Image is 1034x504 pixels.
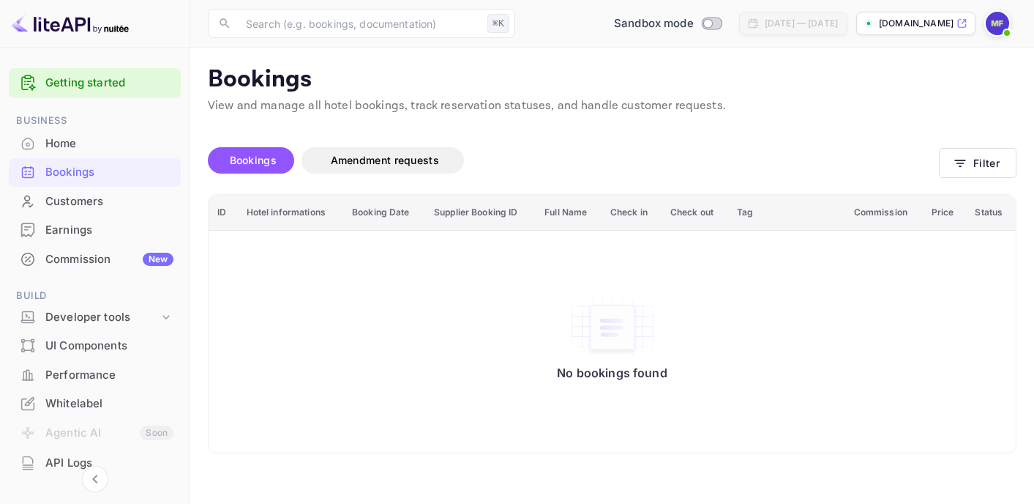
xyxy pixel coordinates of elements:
[765,17,838,30] div: [DATE] — [DATE]
[9,216,181,245] div: Earnings
[614,15,694,32] span: Sandbox mode
[425,195,536,231] th: Supplier Booking ID
[728,195,845,231] th: Tag
[9,305,181,330] div: Developer tools
[9,188,181,215] a: Customers
[45,309,159,326] div: Developer tools
[487,14,509,33] div: ⌘K
[9,245,181,274] div: CommissionNew
[536,195,602,231] th: Full Name
[986,12,1009,35] img: mohamed faried
[45,367,173,384] div: Performance
[45,396,173,412] div: Whitelabel
[608,15,727,32] div: Switch to Production mode
[238,195,343,231] th: Hotel informations
[82,466,108,492] button: Collapse navigation
[45,222,173,239] div: Earnings
[966,195,1016,231] th: Status
[602,195,662,231] th: Check in
[45,75,173,92] a: Getting started
[45,193,173,210] div: Customers
[45,136,173,152] div: Home
[879,17,954,30] p: [DOMAIN_NAME]
[9,245,181,273] a: CommissionNew
[331,154,439,166] span: Amendment requests
[569,297,656,358] img: No bookings found
[9,449,181,478] div: API Logs
[45,455,173,472] div: API Logs
[209,195,1016,453] table: booking table
[9,332,181,360] div: UI Components
[45,251,173,268] div: Commission
[9,288,181,304] span: Build
[208,147,939,174] div: account-settings tabs
[9,361,181,388] a: Performance
[209,195,238,231] th: ID
[9,449,181,476] a: API Logs
[9,361,181,390] div: Performance
[143,253,173,266] div: New
[923,195,967,231] th: Price
[9,390,181,417] a: Whitelabel
[9,216,181,243] a: Earnings
[9,130,181,157] a: Home
[208,65,1016,94] p: Bookings
[208,97,1016,115] p: View and manage all hotel bookings, track reservation statuses, and handle customer requests.
[9,158,181,187] div: Bookings
[45,164,173,181] div: Bookings
[845,195,923,231] th: Commission
[237,9,482,38] input: Search (e.g. bookings, documentation)
[9,130,181,158] div: Home
[9,332,181,359] a: UI Components
[12,12,129,35] img: LiteAPI logo
[939,148,1016,178] button: Filter
[9,113,181,129] span: Business
[557,366,667,380] p: No bookings found
[343,195,425,231] th: Booking Date
[9,390,181,418] div: Whitelabel
[9,158,181,185] a: Bookings
[230,154,277,166] span: Bookings
[9,188,181,216] div: Customers
[662,195,728,231] th: Check out
[9,68,181,98] div: Getting started
[45,338,173,355] div: UI Components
